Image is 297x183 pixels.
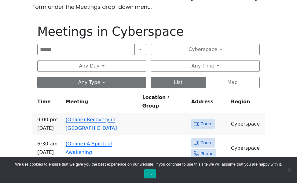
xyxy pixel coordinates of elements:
span: 9:00 PM [37,115,61,124]
span: [DATE] [37,124,61,133]
td: Cyberspace [229,113,265,135]
th: Meeting [63,93,140,113]
span: Zoom [200,139,213,147]
span: No [286,167,292,173]
button: List [151,77,206,88]
th: Address [189,93,229,113]
span: Phone [200,150,214,158]
th: Region [229,93,265,113]
span: 6:30 AM [37,140,61,148]
button: Search [134,44,146,55]
span: Zoom [200,120,213,128]
td: Cyberspace [229,135,265,162]
button: Cyberspace [151,44,260,55]
button: Any Type [37,77,146,88]
button: Ok [144,169,156,178]
button: Any Day [37,60,146,72]
th: Location / Group [140,93,189,113]
span: We use cookies to ensure that we give you the best experience on our website. If you continue to ... [15,161,282,167]
button: Any Time [151,60,260,72]
input: Search [37,44,135,55]
a: (Online) Recovery in [GEOGRAPHIC_DATA] [66,117,117,131]
h1: Meetings in Cyberspace [37,24,260,39]
a: (Online) A Spiritual Awakening [66,141,112,155]
button: Map [205,77,260,88]
th: Time [32,93,63,113]
span: [DATE] [37,148,61,157]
